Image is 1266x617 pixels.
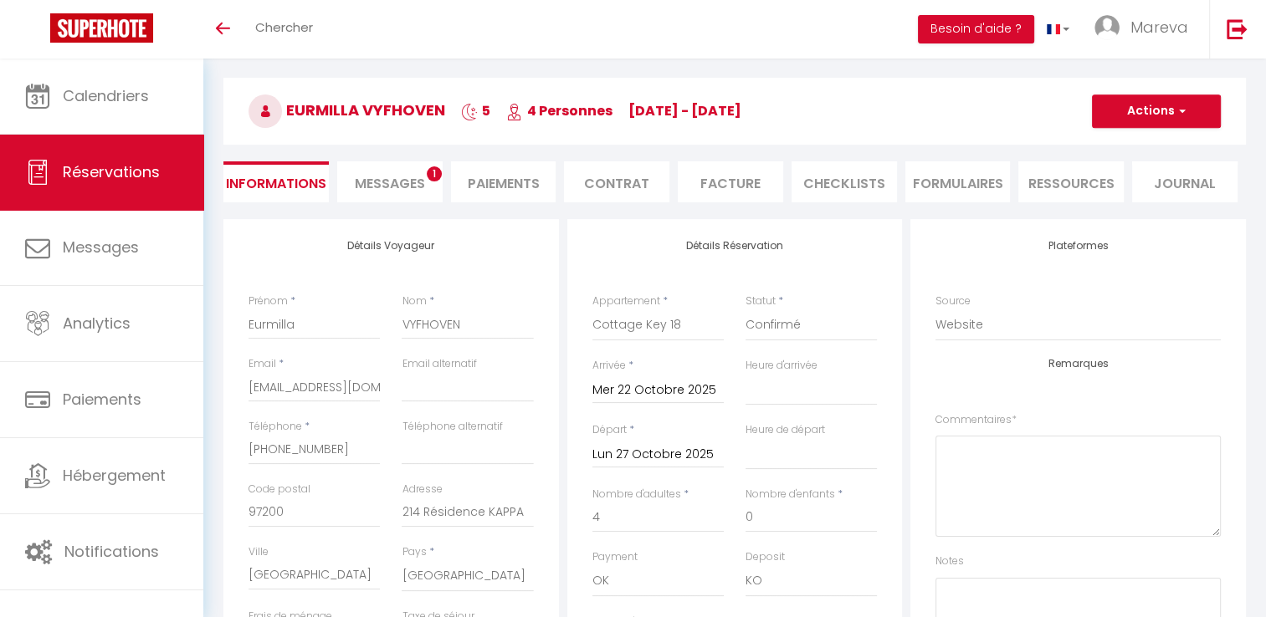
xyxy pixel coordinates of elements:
[792,161,897,202] li: CHECKLISTS
[1094,15,1120,40] img: ...
[506,101,612,120] span: 4 Personnes
[935,358,1221,370] h4: Remarques
[63,465,166,486] span: Hébergement
[592,293,660,309] label: Appartement
[592,422,627,438] label: Départ
[746,422,825,438] label: Heure de départ
[592,487,681,502] label: Nombre d'adultes
[63,237,139,258] span: Messages
[592,549,638,565] label: Payment
[427,166,442,181] span: 1
[249,419,302,435] label: Téléphone
[918,15,1034,43] button: Besoin d'aide ?
[255,18,313,36] span: Chercher
[746,358,818,374] label: Heure d'arrivée
[402,293,426,309] label: Nom
[935,553,964,569] label: Notes
[564,161,669,202] li: Contrat
[746,293,776,309] label: Statut
[402,356,476,372] label: Email alternatif
[64,541,159,562] span: Notifications
[1130,17,1188,38] span: Mareva
[461,101,490,120] span: 5
[746,487,835,502] label: Nombre d'enfants
[249,544,269,560] label: Ville
[63,85,149,106] span: Calendriers
[1227,18,1248,39] img: logout
[935,412,1017,428] label: Commentaires
[402,482,442,497] label: Adresse
[1018,161,1124,202] li: Ressources
[592,358,626,374] label: Arrivée
[1092,94,1221,128] button: Actions
[402,419,502,435] label: Téléphone alternatif
[63,389,141,410] span: Paiements
[746,549,785,565] label: Deposit
[223,161,329,202] li: Informations
[1132,161,1238,202] li: Journal
[63,313,131,334] span: Analytics
[402,544,426,560] label: Pays
[249,482,310,497] label: Code postal
[355,174,425,193] span: Messages
[249,356,276,372] label: Email
[905,161,1011,202] li: FORMULAIRES
[63,161,160,182] span: Réservations
[935,240,1221,252] h4: Plateformes
[249,293,288,309] label: Prénom
[628,101,741,120] span: [DATE] - [DATE]
[678,161,783,202] li: Facture
[249,99,445,120] span: Eurmilla VYFHOVEN
[249,240,534,252] h4: Détails Voyageur
[935,293,971,309] label: Source
[50,13,153,43] img: Super Booking
[451,161,556,202] li: Paiements
[592,240,878,252] h4: Détails Réservation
